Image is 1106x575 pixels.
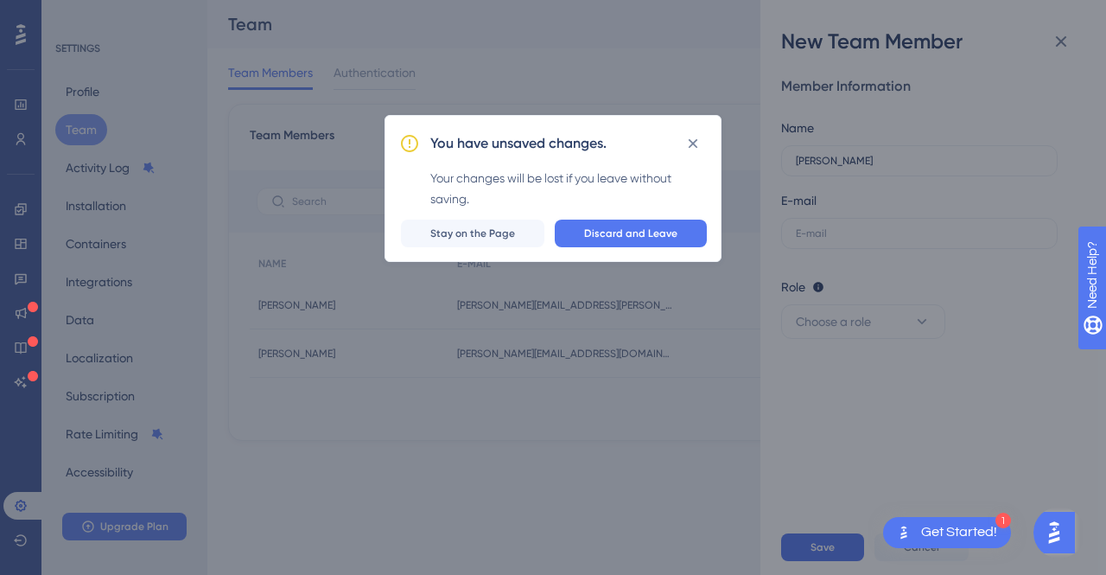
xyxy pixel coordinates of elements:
[430,168,707,209] div: Your changes will be lost if you leave without saving.
[921,523,997,542] div: Get Started!
[995,513,1011,528] div: 1
[893,522,914,543] img: launcher-image-alternative-text
[41,4,108,25] span: Need Help?
[430,227,515,240] span: Stay on the Page
[883,517,1011,548] div: Open Get Started! checklist, remaining modules: 1
[430,133,607,154] h2: You have unsaved changes.
[1033,507,1085,559] iframe: UserGuiding AI Assistant Launcher
[584,227,677,240] span: Discard and Leave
